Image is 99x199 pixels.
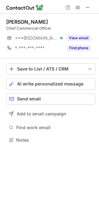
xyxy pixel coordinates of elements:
[6,93,95,104] button: Send email
[6,136,95,144] button: Notes
[6,78,95,90] button: AI write personalized message
[17,96,41,101] span: Send email
[66,35,91,41] button: Reveal Button
[6,26,95,31] div: Chief Commercial Officer
[6,123,95,132] button: Find work email
[66,45,91,51] button: Reveal Button
[17,66,84,71] div: Save to List / ATS / CRM
[17,111,66,116] span: Add to email campaign
[17,81,83,86] span: AI write personalized message
[6,108,95,119] button: Add to email campaign
[16,125,93,130] span: Find work email
[6,4,44,11] img: ContactOut v5.3.10
[15,35,58,41] span: ***@[DOMAIN_NAME]
[6,19,48,25] div: [PERSON_NAME]
[6,63,95,75] button: save-profile-one-click
[16,137,93,143] span: Notes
